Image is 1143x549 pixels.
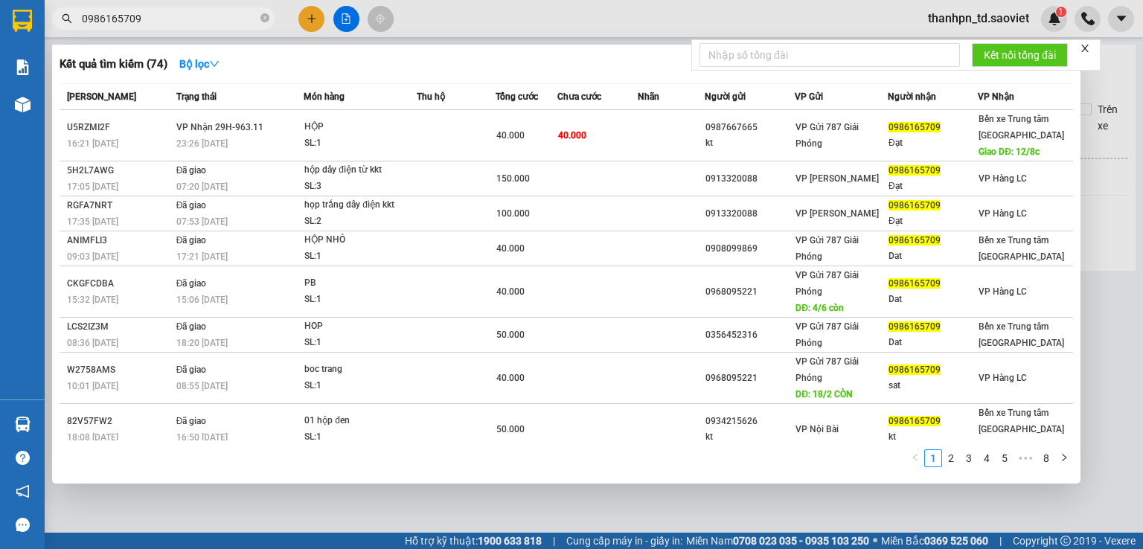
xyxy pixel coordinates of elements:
[82,10,257,27] input: Tìm tên, số ĐT hoặc mã đơn
[984,47,1056,63] span: Kết nối tổng đài
[889,135,977,151] div: Đạt
[978,449,996,467] li: 4
[60,57,167,72] h3: Kết quả tìm kiếm ( 74 )
[972,43,1068,67] button: Kết nối tổng đài
[304,275,416,292] div: PB
[888,91,936,102] span: Người nhận
[67,338,118,348] span: 08:36 [DATE]
[176,165,207,176] span: Đã giao
[176,432,228,443] span: 16:50 [DATE]
[67,233,172,248] div: ANIMFLI3
[795,235,859,262] span: VP Gửi 787 Giải Phóng
[260,12,269,26] span: close-circle
[176,381,228,391] span: 08:55 [DATE]
[176,200,207,211] span: Đã giao
[304,213,416,230] div: SL: 2
[304,378,416,394] div: SL: 1
[1055,449,1073,467] li: Next Page
[795,389,853,399] span: DĐ: 18/2 CÒN
[558,130,586,141] span: 40.000
[304,248,416,265] div: SL: 1
[496,91,538,102] span: Tổng cước
[304,91,345,102] span: Món hàng
[979,450,995,466] a: 4
[705,120,794,135] div: 0987667665
[13,10,32,32] img: logo-vxr
[1037,449,1055,467] li: 8
[176,138,228,149] span: 23:26 [DATE]
[705,429,794,445] div: kt
[795,356,859,383] span: VP Gửi 787 Giải Phóng
[67,163,172,179] div: 5H2L7AWG
[67,276,172,292] div: CKGFCDBA
[705,284,794,300] div: 0968095221
[943,450,959,466] a: 2
[942,449,960,467] li: 2
[496,243,525,254] span: 40.000
[417,91,445,102] span: Thu hộ
[979,147,1040,157] span: Giao DĐ: 12/8c
[67,319,172,335] div: LCS2IZ3M
[889,365,941,375] span: 0986165709
[979,235,1064,262] span: Bến xe Trung tâm [GEOGRAPHIC_DATA]
[1014,449,1037,467] span: •••
[496,424,525,434] span: 50.000
[304,318,416,335] div: HOP
[67,362,172,378] div: W2758AMS
[304,413,416,429] div: 01 hộp đen
[67,432,118,443] span: 18:08 [DATE]
[304,119,416,135] div: HỘP
[889,122,941,132] span: 0986165709
[889,179,977,194] div: Đạt
[176,182,228,192] span: 07:20 [DATE]
[176,91,217,102] span: Trạng thái
[889,200,941,211] span: 0986165709
[889,378,977,394] div: sat
[979,114,1064,141] span: Bến xe Trung tâm [GEOGRAPHIC_DATA]
[67,414,172,429] div: 82V57FW2
[304,179,416,195] div: SL: 3
[924,449,942,467] li: 1
[889,278,941,289] span: 0986165709
[67,91,136,102] span: [PERSON_NAME]
[1014,449,1037,467] li: Next 5 Pages
[67,216,118,227] span: 17:35 [DATE]
[705,370,794,386] div: 0968095221
[705,206,794,222] div: 0913320088
[961,450,977,466] a: 3
[15,60,31,75] img: solution-icon
[176,295,228,305] span: 15:06 [DATE]
[889,321,941,332] span: 0986165709
[16,518,30,532] span: message
[304,429,416,446] div: SL: 1
[795,122,859,149] span: VP Gửi 787 Giải Phóng
[925,450,941,466] a: 1
[496,373,525,383] span: 40.000
[304,335,416,351] div: SL: 1
[889,235,941,245] span: 0986165709
[167,52,231,76] button: Bộ lọcdown
[889,213,977,229] div: Đạt
[795,91,823,102] span: VP Gửi
[176,365,207,375] span: Đã giao
[260,13,269,22] span: close-circle
[705,241,794,257] div: 0908099869
[176,416,207,426] span: Đã giao
[496,173,530,184] span: 150.000
[1038,450,1054,466] a: 8
[889,429,977,445] div: kt
[176,278,207,289] span: Đã giao
[705,91,746,102] span: Người gửi
[496,130,525,141] span: 40.000
[304,135,416,152] div: SL: 1
[304,292,416,308] div: SL: 1
[906,449,924,467] li: Previous Page
[67,120,172,135] div: U5RZMI2F
[304,362,416,378] div: boc trang
[209,59,220,69] span: down
[67,198,172,213] div: RGFA7NRT
[795,303,844,313] span: DĐ: 4/6 còn
[996,449,1014,467] li: 5
[795,208,879,219] span: VP [PERSON_NAME]
[979,408,1064,434] span: Bến xe Trung tâm [GEOGRAPHIC_DATA]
